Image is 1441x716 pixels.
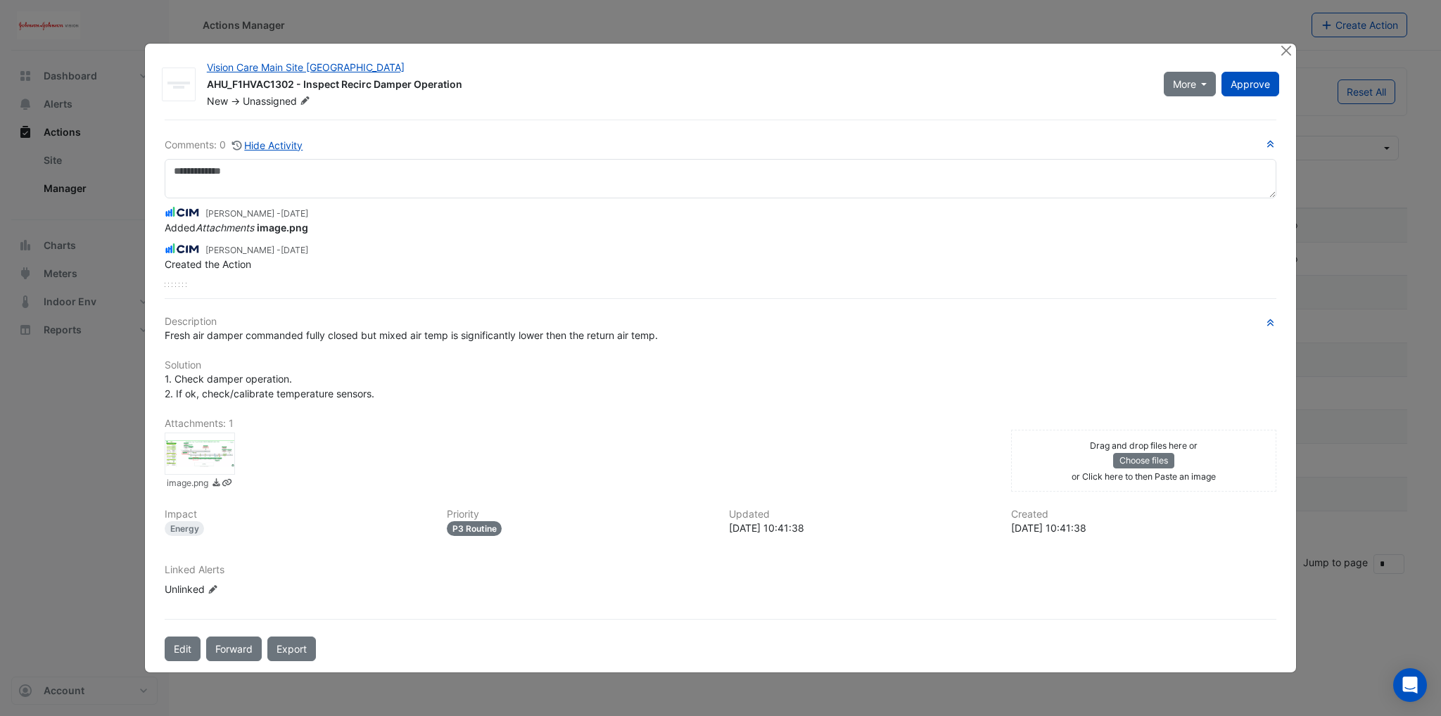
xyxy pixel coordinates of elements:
img: CIM [165,205,200,220]
small: or Click here to then Paste an image [1072,471,1216,482]
div: P3 Routine [447,521,502,536]
button: Forward [206,637,262,661]
a: Export [267,637,316,661]
span: More [1173,77,1196,91]
div: [DATE] 10:41:38 [729,520,994,535]
a: Copy link to clipboard [222,477,232,492]
span: 2025-09-22 10:42:08 [281,208,308,219]
a: Vision Care Main Site [GEOGRAPHIC_DATA] [207,61,405,73]
h6: Solution [165,359,1276,371]
fa-icon: Edit Linked Alerts [208,584,218,595]
button: Edit [165,637,201,661]
button: Choose files [1113,453,1174,468]
span: Fresh air damper commanded fully closed but mixed air temp is significantly lower then the return... [165,329,658,341]
small: [PERSON_NAME] - [205,244,308,257]
div: Comments: 0 [165,137,304,153]
h6: Updated [729,509,994,520]
span: Unassigned [243,94,313,108]
strong: image.png [257,222,308,234]
span: 1. Check damper operation. 2. If ok, check/calibrate temperature sensors. [165,373,374,399]
small: image.png [167,477,208,492]
small: Drag and drop files here or [1090,440,1198,451]
button: More [1164,72,1217,96]
h6: Attachments: 1 [165,418,1276,430]
a: Download [211,477,222,492]
button: Approve [1221,72,1279,96]
div: AHU_F1HVAC1302 - Inspect Recirc Damper Operation [207,77,1147,94]
div: Open Intercom Messenger [1393,668,1427,702]
span: New [207,95,228,107]
span: Added [165,222,308,234]
button: Close [1278,44,1293,58]
h6: Created [1011,509,1276,520]
div: image.png [165,433,235,475]
h6: Description [165,316,1276,328]
span: Created the Action [165,258,251,270]
div: Energy [165,521,205,536]
span: Approve [1231,78,1270,90]
span: -> [231,95,240,107]
em: Attachments [196,222,254,234]
span: 2025-09-22 10:41:38 [281,245,308,255]
img: CIM [165,241,200,257]
h6: Priority [447,509,712,520]
h6: Impact [165,509,430,520]
button: Hide Activity [231,137,304,153]
div: Unlinked [165,582,334,596]
small: [PERSON_NAME] - [205,207,308,220]
div: [DATE] 10:41:38 [1011,520,1276,535]
h6: Linked Alerts [165,564,1276,576]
